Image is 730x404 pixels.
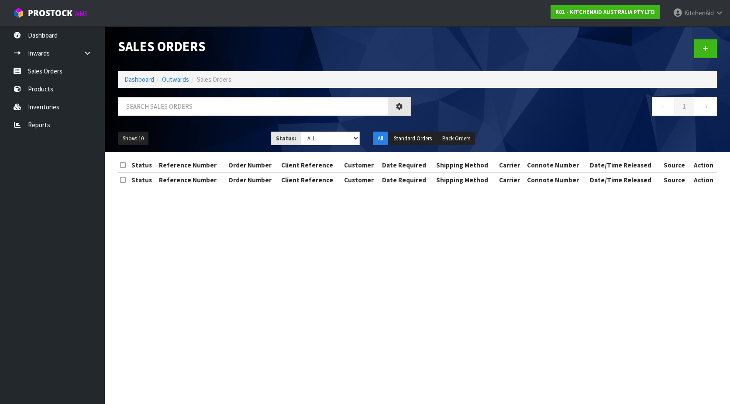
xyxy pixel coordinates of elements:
button: Standard Orders [389,132,437,146]
th: Action [690,173,717,187]
span: ProStock [28,7,72,19]
th: Shipping Method [434,158,497,172]
span: KitchenAid [684,9,714,17]
a: Dashboard [124,75,154,84]
button: Back Orders [437,132,475,146]
th: Carrier [497,173,525,187]
button: All [373,132,388,146]
button: Show: 10 [118,132,148,146]
a: 1 [675,97,694,116]
th: Connote Number [525,173,588,187]
strong: K01 - KITCHENAID AUSTRALIA PTY LTD [555,8,655,16]
th: Client Reference [279,173,342,187]
th: Date/Time Released [588,173,661,187]
th: Customer [342,173,380,187]
th: Date/Time Released [588,158,661,172]
th: Shipping Method [434,173,497,187]
small: WMS [74,10,88,18]
th: Date Required [380,158,434,172]
th: Status [129,173,157,187]
span: Sales Orders [197,75,231,84]
th: Client Reference [279,158,342,172]
th: Status [129,158,157,172]
a: ← [652,97,675,116]
h1: Sales Orders [118,39,411,54]
th: Connote Number [525,158,588,172]
th: Reference Number [157,158,226,172]
a: Outwards [162,75,189,84]
th: Source [661,158,690,172]
strong: Status: [276,135,296,142]
th: Order Number [226,158,279,172]
th: Action [690,158,717,172]
th: Source [661,173,690,187]
a: → [694,97,717,116]
th: Date Required [380,173,434,187]
th: Order Number [226,173,279,187]
th: Customer [342,158,380,172]
nav: Page navigation [424,97,717,118]
th: Carrier [497,158,525,172]
img: cube-alt.png [13,7,24,18]
input: Search sales orders [118,97,388,116]
th: Reference Number [157,173,226,187]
